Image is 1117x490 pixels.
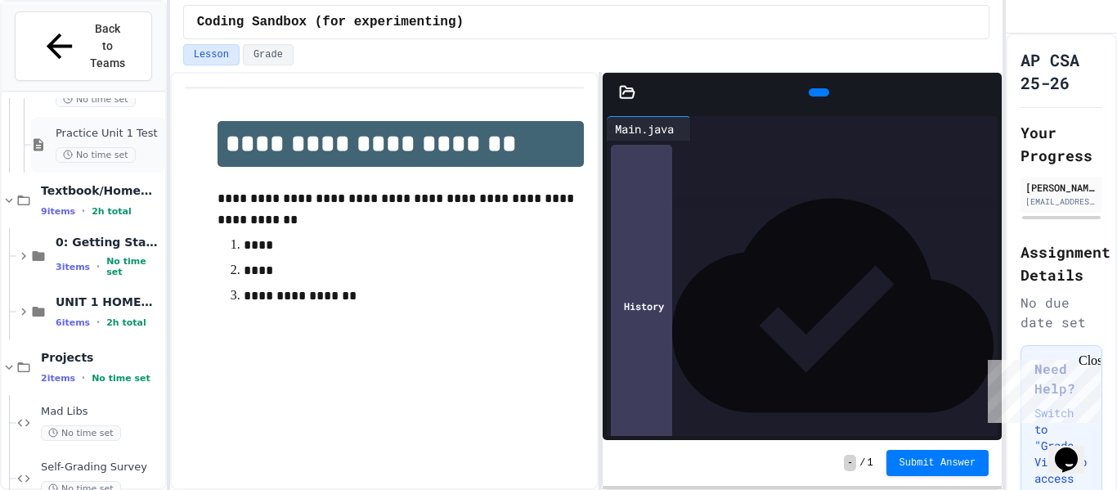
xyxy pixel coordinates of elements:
div: Chat with us now!Close [7,7,113,104]
span: 0: Getting Started [56,235,162,249]
span: No time set [106,256,162,277]
h1: AP CSA 25-26 [1021,48,1102,94]
button: Lesson [183,44,240,65]
button: Submit Answer [886,450,989,476]
div: No due date set [1021,293,1102,332]
span: • [96,316,100,329]
span: Textbook/Homework (CSAwesome) [41,183,162,198]
div: History [611,145,672,466]
span: 9 items [41,206,75,217]
span: No time set [41,425,121,441]
span: Back to Teams [88,20,127,72]
span: • [96,260,100,273]
div: [PERSON_NAME] [1025,180,1097,195]
div: Main.java [607,116,691,141]
span: • [82,205,85,218]
span: / [859,456,865,470]
span: Mad Libs [41,405,162,419]
span: No time set [56,147,136,163]
span: 2h total [106,317,146,328]
iframe: chat widget [981,353,1101,423]
span: UNIT 1 HOMEWORK (DUE BEFORE UNIT 1 TEST) [56,294,162,309]
div: Main.java [607,120,682,137]
span: No time set [56,92,136,107]
span: - [844,455,856,471]
span: Projects [41,350,162,365]
span: 6 items [56,317,90,328]
span: Practice Unit 1 Test [56,127,162,141]
h2: Your Progress [1021,121,1102,167]
span: 3 items [56,262,90,272]
span: 1 [867,456,873,470]
span: No time set [92,373,150,384]
span: Submit Answer [899,456,976,470]
button: Back to Teams [15,11,152,81]
iframe: chat widget [1048,425,1101,474]
span: 2 items [41,373,75,384]
span: Coding Sandbox (for experimenting) [197,12,464,32]
span: • [82,371,85,384]
span: 2h total [92,206,132,217]
span: Self-Grading Survey [41,461,162,474]
button: Grade [243,44,294,65]
h2: Assignment Details [1021,241,1102,286]
div: [EMAIL_ADDRESS][DOMAIN_NAME] [1025,196,1097,208]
